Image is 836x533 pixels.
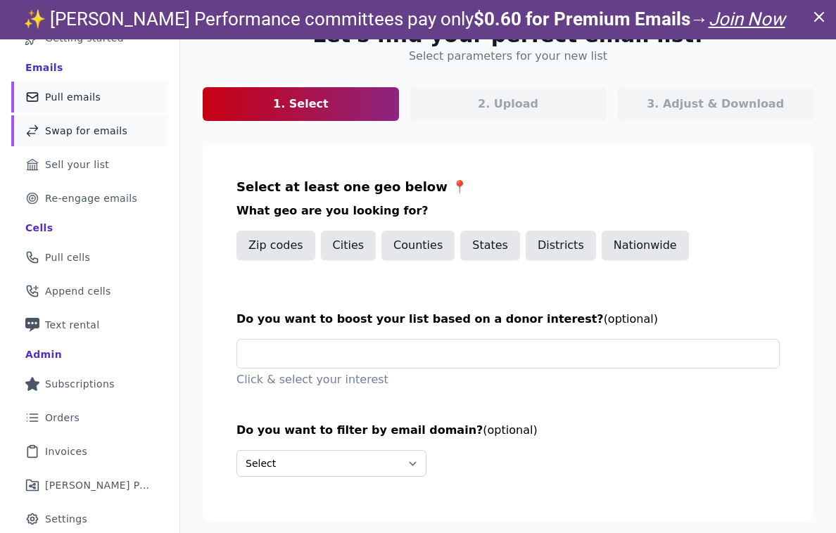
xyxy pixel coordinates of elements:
[236,423,483,437] span: Do you want to filter by email domain?
[11,149,168,180] a: Sell your list
[273,96,329,113] p: 1. Select
[11,402,168,433] a: Orders
[45,250,90,264] span: Pull cells
[11,183,168,214] a: Re-engage emails
[25,221,53,235] div: Cells
[409,48,607,65] h4: Select parameters for your new list
[526,231,596,260] button: Districts
[11,368,168,399] a: Subscriptions
[45,158,109,172] span: Sell your list
[45,191,137,205] span: Re-engage emails
[45,90,101,104] span: Pull emails
[11,470,168,501] a: [PERSON_NAME] Performance
[236,203,780,219] h3: What geo are you looking for?
[45,318,100,332] span: Text rental
[25,60,63,75] div: Emails
[45,124,127,138] span: Swap for emails
[45,512,87,526] span: Settings
[483,423,537,437] span: (optional)
[478,96,538,113] p: 2. Upload
[45,444,87,458] span: Invoices
[11,309,168,340] a: Text rental
[11,115,168,146] a: Swap for emails
[45,478,151,492] span: [PERSON_NAME] Performance
[381,231,455,260] button: Counties
[236,179,467,194] span: Select at least one geo below 📍
[203,87,399,121] a: 1. Select
[647,96,784,113] p: 3. Adjust & Download
[604,312,658,326] span: (optional)
[321,231,376,260] button: Cities
[45,284,111,298] span: Append cells
[236,371,780,388] p: Click & select your interest
[11,82,168,113] a: Pull emails
[236,312,604,326] span: Do you want to boost your list based on a donor interest?
[236,231,315,260] button: Zip codes
[45,377,115,391] span: Subscriptions
[602,231,689,260] button: Nationwide
[45,411,80,425] span: Orders
[11,276,168,307] a: Append cells
[25,347,62,361] div: Admin
[11,436,168,467] a: Invoices
[11,242,168,273] a: Pull cells
[460,231,520,260] button: States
